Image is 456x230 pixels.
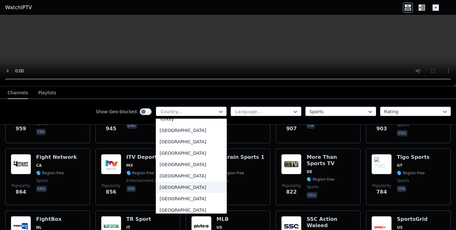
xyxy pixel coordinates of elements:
[126,163,133,168] span: MX
[286,188,297,196] span: 822
[126,178,154,183] span: entertainment
[397,216,427,222] h6: SportsGrid
[8,87,28,99] button: Channels
[36,225,42,230] span: NL
[397,163,402,168] span: GT
[156,193,227,204] div: [GEOGRAPHIC_DATA]
[217,225,222,230] span: US
[282,183,301,188] span: Popularity
[397,154,429,160] h6: Tigo Sports
[307,154,355,167] h6: More Than Sports TV
[126,216,154,222] h6: TR Sport
[397,225,402,230] span: US
[126,171,154,176] span: 🌎 Region-free
[36,129,46,135] p: fra
[36,186,47,192] p: eng
[36,154,77,160] h6: Fight Network
[156,170,227,182] div: [GEOGRAPHIC_DATA]
[11,154,31,174] img: Fight Network
[126,122,137,129] p: eng
[376,188,387,196] span: 784
[156,113,227,125] div: Turkey
[397,178,409,183] span: sports
[38,87,56,99] button: Playlists
[217,216,244,222] h6: MLB
[36,178,48,183] span: sports
[156,159,227,170] div: [GEOGRAPHIC_DATA]
[156,182,227,193] div: [GEOGRAPHIC_DATA]
[217,154,264,160] h6: Bahrain Sports 1
[307,184,319,190] span: sports
[96,109,137,115] label: Show Geo-blocked
[307,177,334,182] span: 🌎 Region-free
[11,183,30,188] span: Popularity
[397,130,408,136] p: eng
[101,154,121,174] img: ITV Deportes
[286,125,297,133] span: 907
[307,216,355,229] h6: SSC Action Waleed
[5,4,32,11] a: WatchIPTV
[156,125,227,136] div: [GEOGRAPHIC_DATA]
[397,186,406,192] p: spa
[397,171,425,176] span: 🌎 Region-free
[106,125,116,133] span: 945
[156,147,227,159] div: [GEOGRAPHIC_DATA]
[156,136,227,147] div: [GEOGRAPHIC_DATA]
[36,216,64,222] h6: FightBox
[36,171,64,176] span: 🌎 Region-free
[36,163,42,168] span: CA
[376,125,387,133] span: 903
[16,125,26,133] span: 959
[106,188,116,196] span: 856
[217,171,244,176] span: 🌎 Region-free
[16,188,26,196] span: 864
[281,154,301,174] img: More Than Sports TV
[397,122,409,127] span: sports
[156,204,227,216] div: [GEOGRAPHIC_DATA]
[102,183,121,188] span: Popularity
[126,154,169,160] h6: ITV Deportes
[126,186,136,192] p: spa
[307,169,312,174] span: DE
[155,178,168,183] span: sports
[372,183,391,188] span: Popularity
[307,192,317,198] p: deu
[371,154,392,174] img: Tigo Sports
[307,122,315,129] p: ita
[126,225,130,230] span: IT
